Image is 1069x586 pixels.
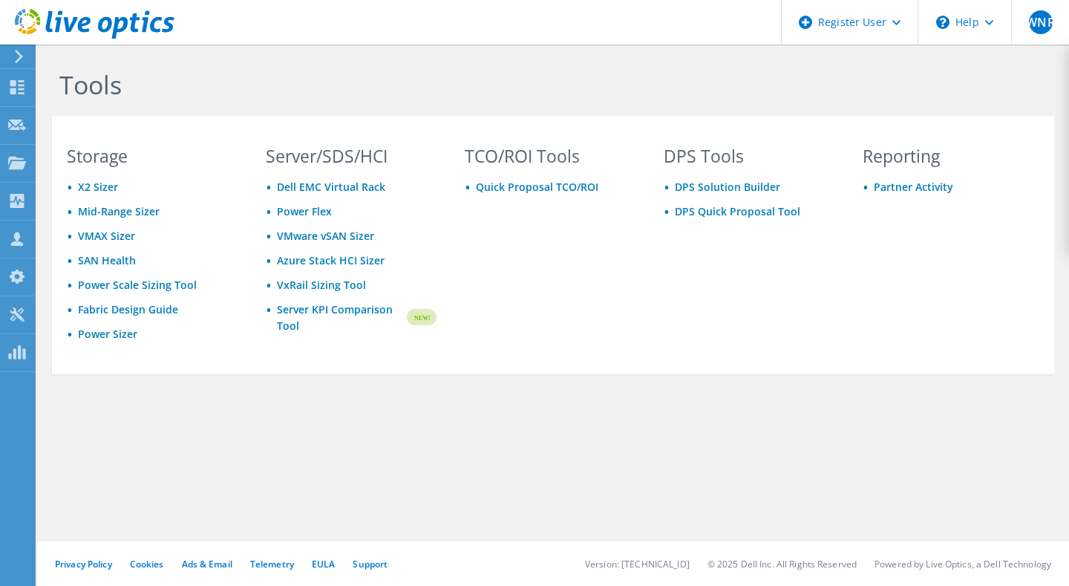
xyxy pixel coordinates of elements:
a: Server KPI Comparison Tool [277,302,405,334]
a: VMware vSAN Sizer [277,229,374,243]
svg: \n [936,16,949,29]
h3: TCO/ROI Tools [465,148,635,164]
a: Dell EMC Virtual Rack [277,180,385,194]
a: Support [353,558,388,570]
a: DPS Quick Proposal Tool [675,204,800,218]
a: VMAX Sizer [78,229,135,243]
a: Telemetry [250,558,294,570]
a: Quick Proposal TCO/ROI [476,180,598,194]
a: Power Flex [277,204,332,218]
li: Version: [TECHNICAL_ID] [585,558,690,570]
a: Cookies [130,558,164,570]
a: Partner Activity [874,180,953,194]
a: Power Scale Sizing Tool [78,278,197,292]
a: VxRail Sizing Tool [277,278,366,292]
img: new-badge.svg [405,300,437,335]
li: Powered by Live Optics, a Dell Technology [875,558,1051,570]
a: Mid-Range Sizer [78,204,160,218]
h3: Server/SDS/HCI [266,148,437,164]
a: X2 Sizer [78,180,118,194]
h3: Storage [67,148,238,164]
a: Fabric Design Guide [78,302,178,316]
a: Ads & Email [182,558,232,570]
span: WNR [1029,10,1053,34]
a: Privacy Policy [55,558,112,570]
h3: Reporting [863,148,1033,164]
li: © 2025 Dell Inc. All Rights Reserved [707,558,857,570]
a: SAN Health [78,253,136,267]
a: DPS Solution Builder [675,180,780,194]
a: Power Sizer [78,327,137,341]
h1: Tools [59,69,1039,100]
a: EULA [312,558,335,570]
a: Azure Stack HCI Sizer [277,253,385,267]
h3: DPS Tools [664,148,834,164]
